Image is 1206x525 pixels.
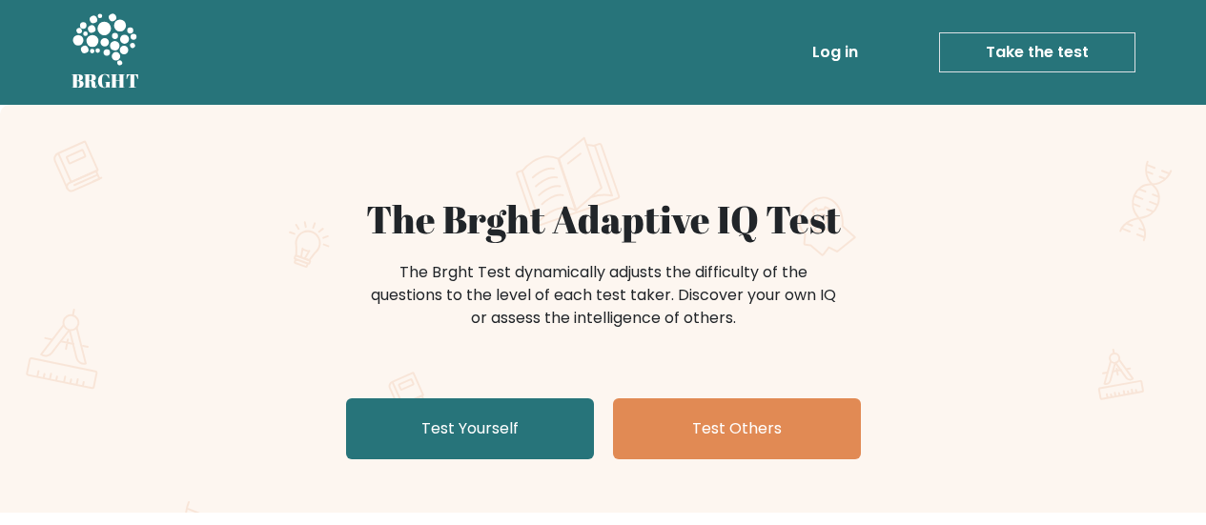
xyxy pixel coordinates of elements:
a: Test Yourself [346,398,594,459]
a: BRGHT [72,8,140,97]
div: The Brght Test dynamically adjusts the difficulty of the questions to the level of each test take... [365,261,842,330]
a: Test Others [613,398,861,459]
a: Take the test [939,32,1135,72]
h1: The Brght Adaptive IQ Test [138,196,1069,242]
h5: BRGHT [72,70,140,92]
a: Log in [805,33,866,71]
